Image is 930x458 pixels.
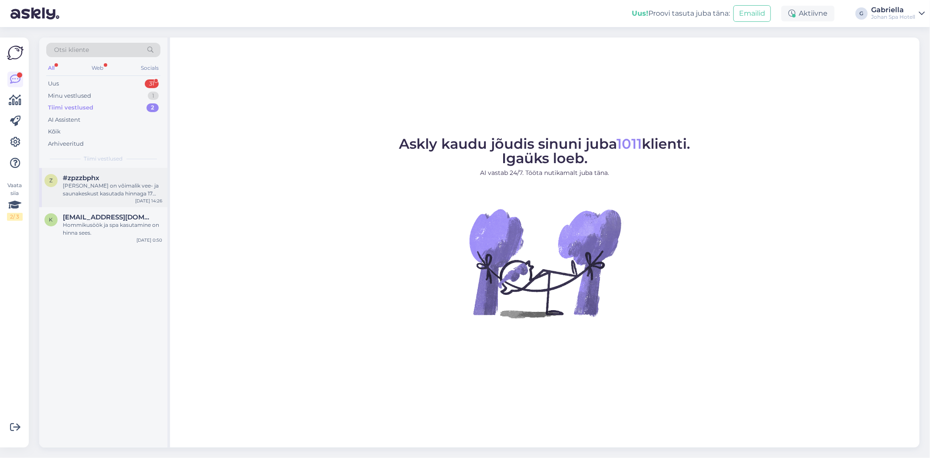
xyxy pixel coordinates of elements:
[871,14,915,21] div: Johan Spa Hotell
[48,79,59,88] div: Uus
[148,92,159,100] div: 1
[54,45,89,55] span: Otsi kliente
[632,8,730,19] div: Proovi tasuta juba täna:
[632,9,648,17] b: Uus!
[7,213,23,221] div: 2 / 3
[63,182,162,198] div: [PERSON_NAME] on võimalik vee- ja saunakeskust kasutada hinnaga 17 eurot täiskasvanu ja laps 12 e...
[48,92,91,100] div: Minu vestlused
[63,221,162,237] div: Hommikusöök ja spa kasutamine on hinna sees.
[139,62,160,74] div: Socials
[855,7,868,20] div: G
[48,103,93,112] div: Tiimi vestlused
[136,237,162,243] div: [DATE] 0:50
[49,177,53,184] span: z
[90,62,106,74] div: Web
[48,116,80,124] div: AI Assistent
[84,155,123,163] span: Tiimi vestlused
[46,62,56,74] div: All
[48,127,61,136] div: Kõik
[49,216,53,223] span: k
[399,168,691,178] p: AI vastab 24/7. Tööta nutikamalt juba täna.
[399,135,691,167] span: Askly kaudu jõudis sinuni juba klienti. Igaüks loeb.
[871,7,915,14] div: Gabriella
[7,181,23,221] div: Vaata siia
[63,213,153,221] span: ksana.laur@gmail.com
[48,140,84,148] div: Arhiveeritud
[135,198,162,204] div: [DATE] 14:26
[467,185,623,342] img: No Chat active
[871,7,925,21] a: GabriellaJohan Spa Hotell
[146,103,159,112] div: 2
[617,135,642,152] span: 1011
[7,44,24,61] img: Askly Logo
[781,6,835,21] div: Aktiivne
[733,5,771,22] button: Emailid
[63,174,99,182] span: #zpzzbphx
[145,79,159,88] div: 31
